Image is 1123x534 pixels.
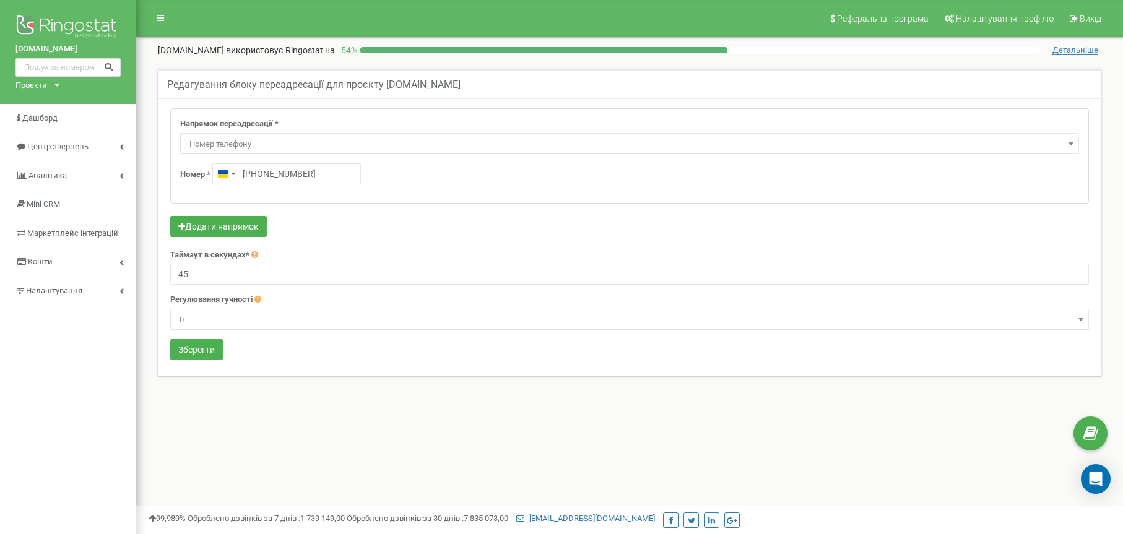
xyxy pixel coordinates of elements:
span: Кошти [28,257,53,266]
img: Ringostat logo [15,12,121,43]
input: Пошук за номером [15,58,121,77]
span: Маркетплейс інтеграцій [27,228,118,238]
span: Дашборд [22,113,58,123]
span: Детальніше [1052,45,1098,55]
span: Центр звернень [27,142,89,151]
p: 54 % [335,44,360,56]
span: Вихід [1080,14,1101,24]
h5: Редагування блоку переадресації для проєкту [DOMAIN_NAME] [167,79,461,90]
button: Selected country [213,164,239,184]
label: Напрямок переадресації * [180,118,279,130]
span: Аналiтика [28,171,67,180]
span: Оброблено дзвінків за 7 днів : [188,514,345,523]
span: 0 [170,309,1089,330]
u: 1 739 149,00 [300,514,345,523]
a: [DOMAIN_NAME] [15,43,121,55]
span: Номер телефону [180,133,1079,154]
label: Таймаут в секундах* [170,249,249,261]
span: використовує Ringostat на [226,45,335,55]
p: [DOMAIN_NAME] [158,44,335,56]
span: Mini CRM [27,199,60,209]
label: Регулювання гучності [170,294,253,306]
span: 99,989% [149,514,186,523]
u: 7 835 073,00 [464,514,508,523]
span: Реферальна програма [837,14,929,24]
input: 050 123 4567 [212,163,361,184]
span: 0 [175,311,1085,329]
span: Налаштування [26,286,82,295]
span: Оброблено дзвінків за 30 днів : [347,514,508,523]
label: Номер * [180,169,210,181]
div: Open Intercom Messenger [1081,464,1111,494]
span: Номер телефону [184,136,1075,153]
button: Зберегти [170,339,223,360]
a: [EMAIL_ADDRESS][DOMAIN_NAME] [516,514,655,523]
button: Додати напрямок [170,216,267,237]
span: Налаштування профілю [956,14,1054,24]
div: Проєкти [15,80,47,92]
